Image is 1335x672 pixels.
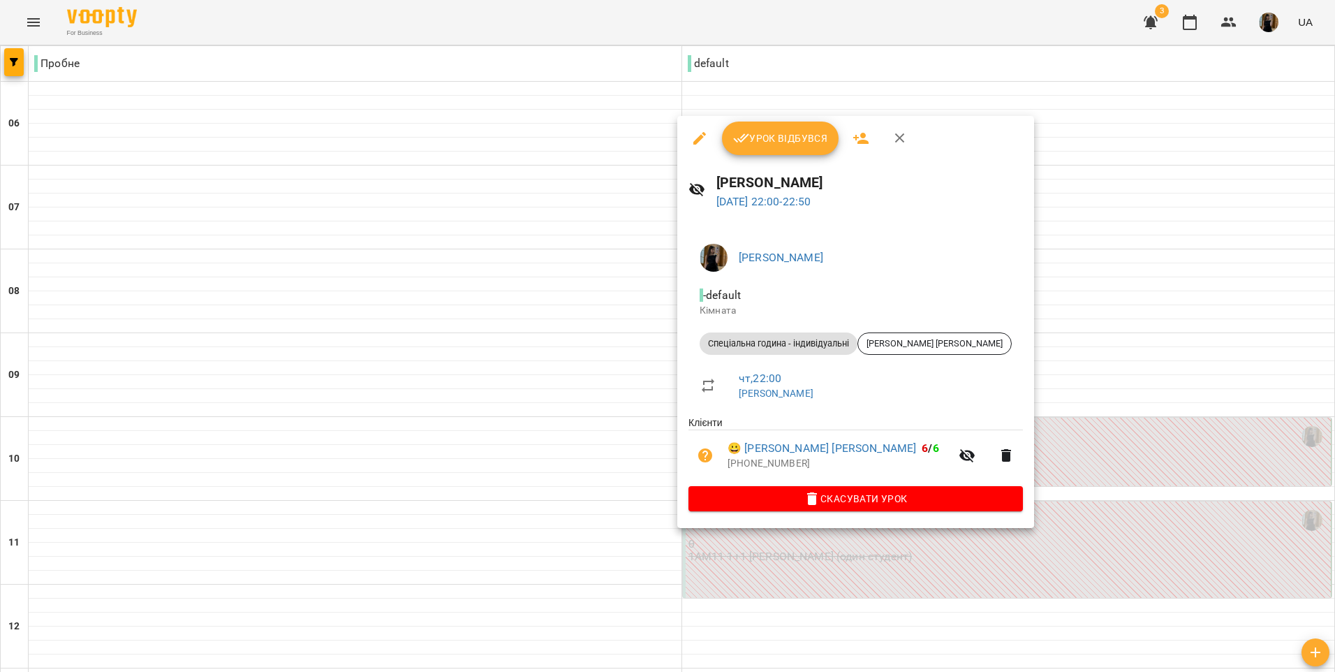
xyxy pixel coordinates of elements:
span: 6 [922,441,928,455]
b: / [922,441,938,455]
p: Кімната [700,304,1012,318]
span: Урок відбувся [733,130,828,147]
p: [PHONE_NUMBER] [728,457,950,471]
h6: [PERSON_NAME] [716,172,1023,193]
a: 😀 [PERSON_NAME] [PERSON_NAME] [728,440,916,457]
img: 283d04c281e4d03bc9b10f0e1c453e6b.jpg [700,244,728,272]
span: [PERSON_NAME] [PERSON_NAME] [858,337,1011,350]
ul: Клієнти [688,416,1023,485]
button: Урок відбувся [722,122,839,155]
a: чт , 22:00 [739,372,781,385]
button: Скасувати Урок [688,486,1023,511]
span: Скасувати Урок [700,490,1012,507]
span: - default [700,288,744,302]
a: [PERSON_NAME] [739,251,823,264]
span: 6 [933,441,939,455]
a: [PERSON_NAME] [739,388,813,399]
span: Спеціальна година - індивідуальні [700,337,857,350]
button: Візит ще не сплачено. Додати оплату? [688,439,722,472]
a: [DATE] 22:00-22:50 [716,195,811,208]
div: [PERSON_NAME] [PERSON_NAME] [857,333,1012,355]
